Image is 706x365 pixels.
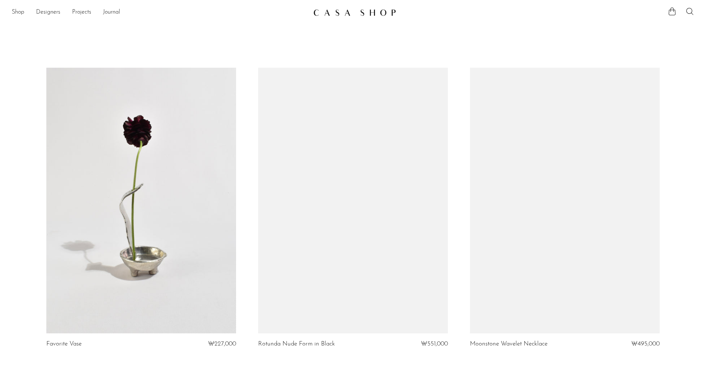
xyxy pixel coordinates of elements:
[470,341,548,347] a: Moonstone Wavelet Necklace
[631,341,660,347] span: ₩495,000
[103,8,120,17] a: Journal
[208,341,236,347] span: ₩227,000
[12,6,307,19] ul: NEW HEADER MENU
[36,8,60,17] a: Designers
[421,341,448,347] span: ₩551,000
[12,8,24,17] a: Shop
[258,341,335,347] a: Rotunda Nude Form in Black
[12,6,307,19] nav: Desktop navigation
[46,341,82,347] a: Favorite Vase
[72,8,91,17] a: Projects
